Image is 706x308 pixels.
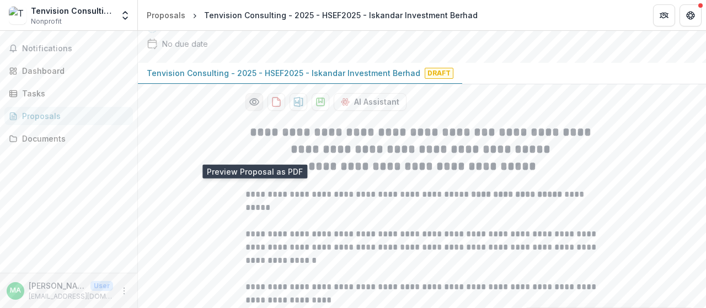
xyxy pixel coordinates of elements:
[29,291,113,301] p: [EMAIL_ADDRESS][DOMAIN_NAME]
[22,88,124,99] div: Tasks
[29,280,86,291] p: [PERSON_NAME]
[31,5,113,17] div: Tenvision Consulting
[90,281,113,291] p: User
[142,7,482,23] nav: breadcrumb
[22,44,129,53] span: Notifications
[245,93,263,111] button: Preview 358b7804-0d51-4c96-ba89-adaa546fc2d9-0.pdf
[4,40,133,57] button: Notifications
[147,67,420,79] p: Tenvision Consulting - 2025 - HSEF2025 - Iskandar Investment Berhad
[334,93,407,111] button: AI Assistant
[9,7,26,24] img: Tenvision Consulting
[117,284,131,298] button: More
[22,133,124,144] div: Documents
[117,4,133,26] button: Open entity switcher
[4,62,133,80] a: Dashboard
[680,4,702,26] button: Get Help
[147,9,185,21] div: Proposals
[4,107,133,125] a: Proposals
[290,93,307,111] button: download-proposal
[425,68,453,79] span: Draft
[653,4,675,26] button: Partners
[142,7,190,23] a: Proposals
[22,110,124,122] div: Proposals
[4,84,133,102] a: Tasks
[312,93,329,111] button: download-proposal
[31,17,62,26] span: Nonprofit
[22,65,124,77] div: Dashboard
[204,9,478,21] div: Tenvision Consulting - 2025 - HSEF2025 - Iskandar Investment Berhad
[4,129,133,148] a: Documents
[162,38,208,50] div: No due date
[268,93,285,111] button: download-proposal
[10,287,21,294] div: Mohd Faizal Bin Ayob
